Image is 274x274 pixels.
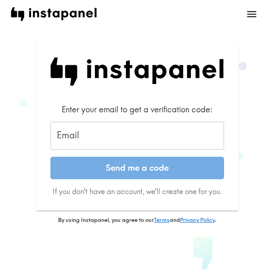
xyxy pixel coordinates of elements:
[50,157,224,179] button: Send me a code
[154,216,170,223] a: Terms
[11,7,97,21] img: instapanel
[180,216,215,223] a: Privacy Policy
[50,186,224,196] p: If you don't have an account, we'll create one for you.
[50,57,224,86] img: Instapanel
[50,104,224,115] div: Enter your email to get a verification code:
[36,216,238,224] p: By using Instapanel, you agree to our and .
[240,3,263,26] button: open menu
